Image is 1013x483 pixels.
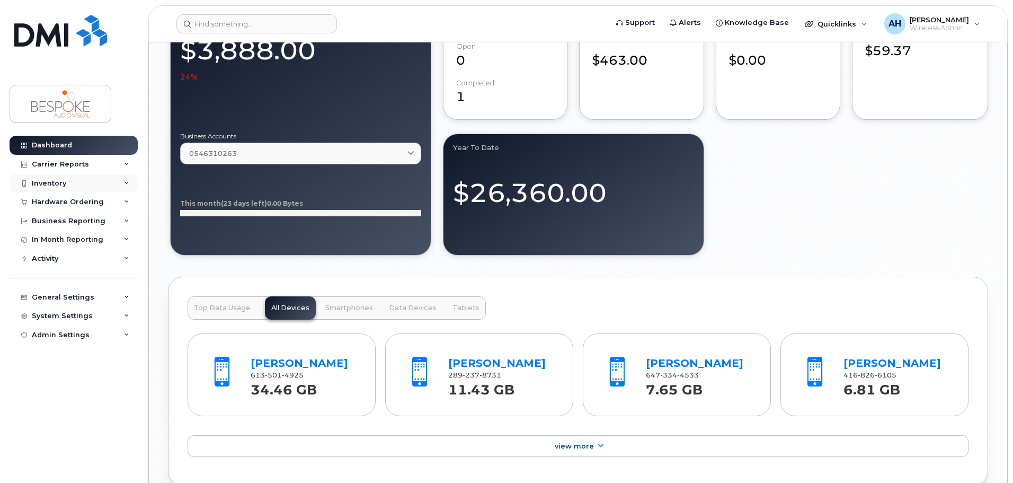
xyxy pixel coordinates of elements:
[646,371,699,379] span: 647
[662,12,708,33] a: Alerts
[910,15,969,24] span: [PERSON_NAME]
[188,435,968,458] a: View More
[180,143,421,164] a: 0546310263
[448,357,546,370] a: [PERSON_NAME]
[453,144,694,152] div: Year to Date
[448,371,501,379] span: 289
[646,376,703,398] strong: 7.65 GB
[858,371,875,379] span: 826
[456,42,476,50] div: Open
[180,133,421,139] label: Business Accounts
[176,14,337,33] input: Find something...
[660,371,677,379] span: 334
[325,304,373,312] span: Smartphones
[383,296,443,320] button: Data Devices
[282,371,304,379] span: 4925
[453,165,694,211] div: $26,360.00
[319,296,379,320] button: Smartphones
[194,304,251,312] span: Top Data Usage
[888,17,901,30] span: AH
[463,371,479,379] span: 237
[708,12,796,33] a: Knowledge Base
[843,371,896,379] span: 416
[677,371,699,379] span: 4533
[251,371,304,379] span: 613
[797,13,875,34] div: Quicklinks
[646,357,743,370] a: [PERSON_NAME]
[188,296,257,320] button: Top Data Usage
[479,371,501,379] span: 8731
[865,32,975,60] div: $59.37
[592,42,690,70] div: $463.00
[221,199,267,207] tspan: (23 days left)
[843,376,900,398] strong: 6.81 GB
[910,24,969,32] span: Wireless Admin
[189,148,237,159] span: 0546310263
[625,17,655,28] span: Support
[452,304,479,312] span: Tablets
[456,42,554,70] div: 0
[448,376,514,398] strong: 11.43 GB
[180,29,421,82] div: $3,888.00
[389,304,437,312] span: Data Devices
[555,442,594,450] span: View More
[877,13,988,34] div: Andrew Hallam
[456,79,494,87] div: completed
[817,20,856,28] span: Quicklinks
[446,296,486,320] button: Tablets
[180,199,221,207] tspan: This month
[265,371,282,379] span: 501
[729,42,827,70] div: $0.00
[725,17,789,28] span: Knowledge Base
[267,199,303,207] tspan: 0.00 Bytes
[875,371,896,379] span: 6105
[679,17,701,28] span: Alerts
[180,72,198,82] span: 24%
[843,357,941,370] a: [PERSON_NAME]
[251,357,348,370] a: [PERSON_NAME]
[609,12,662,33] a: Support
[456,79,554,107] div: 1
[251,376,317,398] strong: 34.46 GB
